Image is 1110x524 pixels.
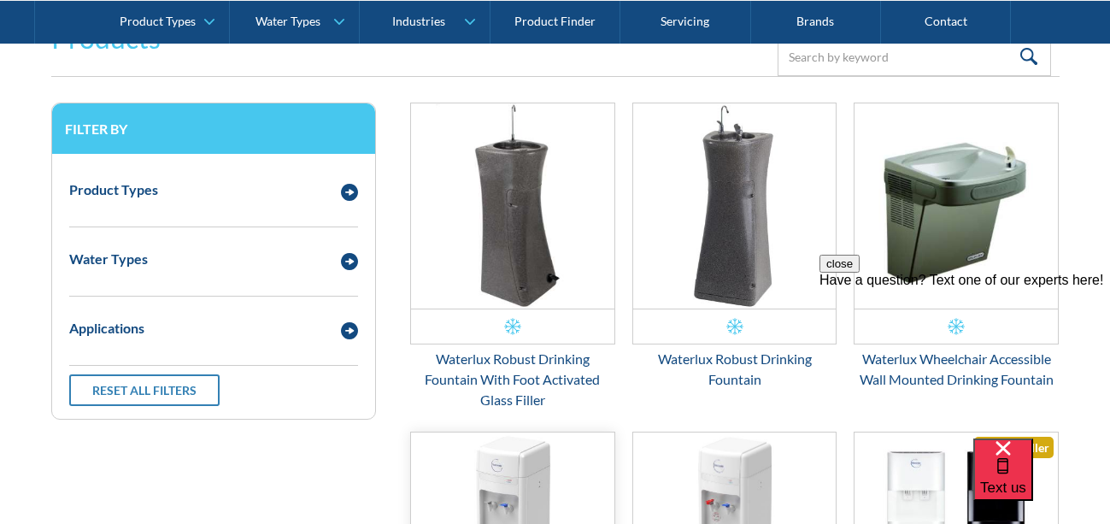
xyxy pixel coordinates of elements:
[632,103,837,390] a: Waterlux Robust Drinking FountainWaterlux Robust Drinking Fountain
[65,121,362,137] h3: Filter by
[778,38,1051,76] input: Search by keyword
[69,318,144,339] div: Applications
[120,14,196,28] div: Product Types
[69,180,158,200] div: Product Types
[855,103,1058,309] img: Waterlux Wheelchair Accessible Wall Mounted Drinking Fountain
[69,249,148,269] div: Water Types
[410,103,615,410] a: Waterlux Robust Drinking Fountain With Foot Activated Glass FillerWaterlux Robust Drinking Founta...
[973,439,1110,524] iframe: podium webchat widget bubble
[633,103,837,309] img: Waterlux Robust Drinking Fountain
[819,255,1110,460] iframe: podium webchat widget prompt
[632,349,837,390] div: Waterlux Robust Drinking Fountain
[854,103,1059,390] a: Waterlux Wheelchair Accessible Wall Mounted Drinking FountainWaterlux Wheelchair Accessible Wall ...
[392,14,445,28] div: Industries
[410,349,615,410] div: Waterlux Robust Drinking Fountain With Foot Activated Glass Filler
[411,103,614,309] img: Waterlux Robust Drinking Fountain With Foot Activated Glass Filler
[69,374,220,406] a: Reset all filters
[255,14,320,28] div: Water Types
